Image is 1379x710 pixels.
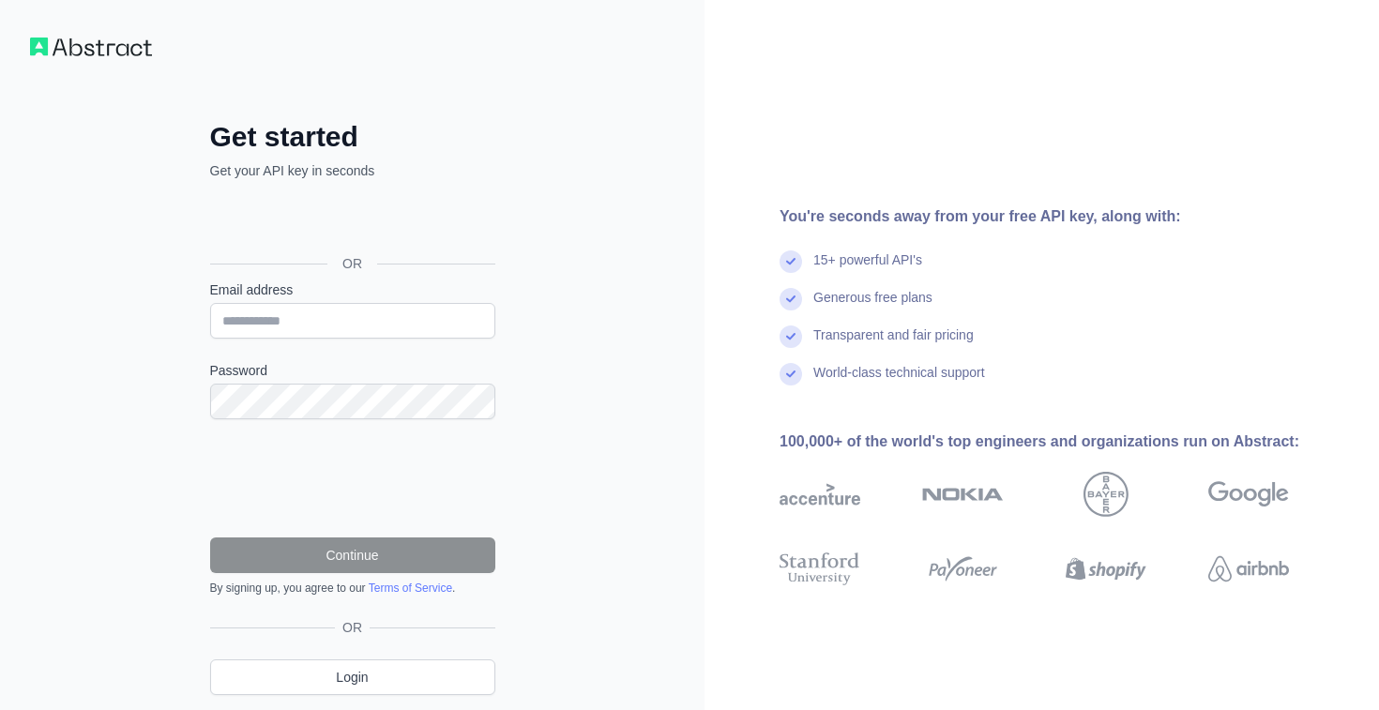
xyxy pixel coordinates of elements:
[335,618,370,637] span: OR
[780,472,860,517] img: accenture
[813,250,922,288] div: 15+ powerful API's
[813,325,974,363] div: Transparent and fair pricing
[210,442,495,515] iframe: reCAPTCHA
[922,549,1003,589] img: payoneer
[369,582,452,595] a: Terms of Service
[210,537,495,573] button: Continue
[210,280,495,299] label: Email address
[1083,472,1129,517] img: bayer
[813,288,932,325] div: Generous free plans
[210,659,495,695] a: Login
[813,363,985,400] div: World-class technical support
[780,325,802,348] img: check mark
[201,201,501,242] iframe: Sign in with Google Button
[210,201,492,242] div: Sign in with Google. Opens in new tab
[210,120,495,154] h2: Get started
[210,581,495,596] div: By signing up, you agree to our .
[210,361,495,380] label: Password
[780,363,802,385] img: check mark
[922,472,1003,517] img: nokia
[780,288,802,310] img: check mark
[780,549,860,589] img: stanford university
[780,205,1349,228] div: You're seconds away from your free API key, along with:
[210,161,495,180] p: Get your API key in seconds
[1208,472,1289,517] img: google
[1066,549,1146,589] img: shopify
[30,38,152,56] img: Workflow
[1208,549,1289,589] img: airbnb
[327,254,377,273] span: OR
[780,250,802,273] img: check mark
[780,431,1349,453] div: 100,000+ of the world's top engineers and organizations run on Abstract:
